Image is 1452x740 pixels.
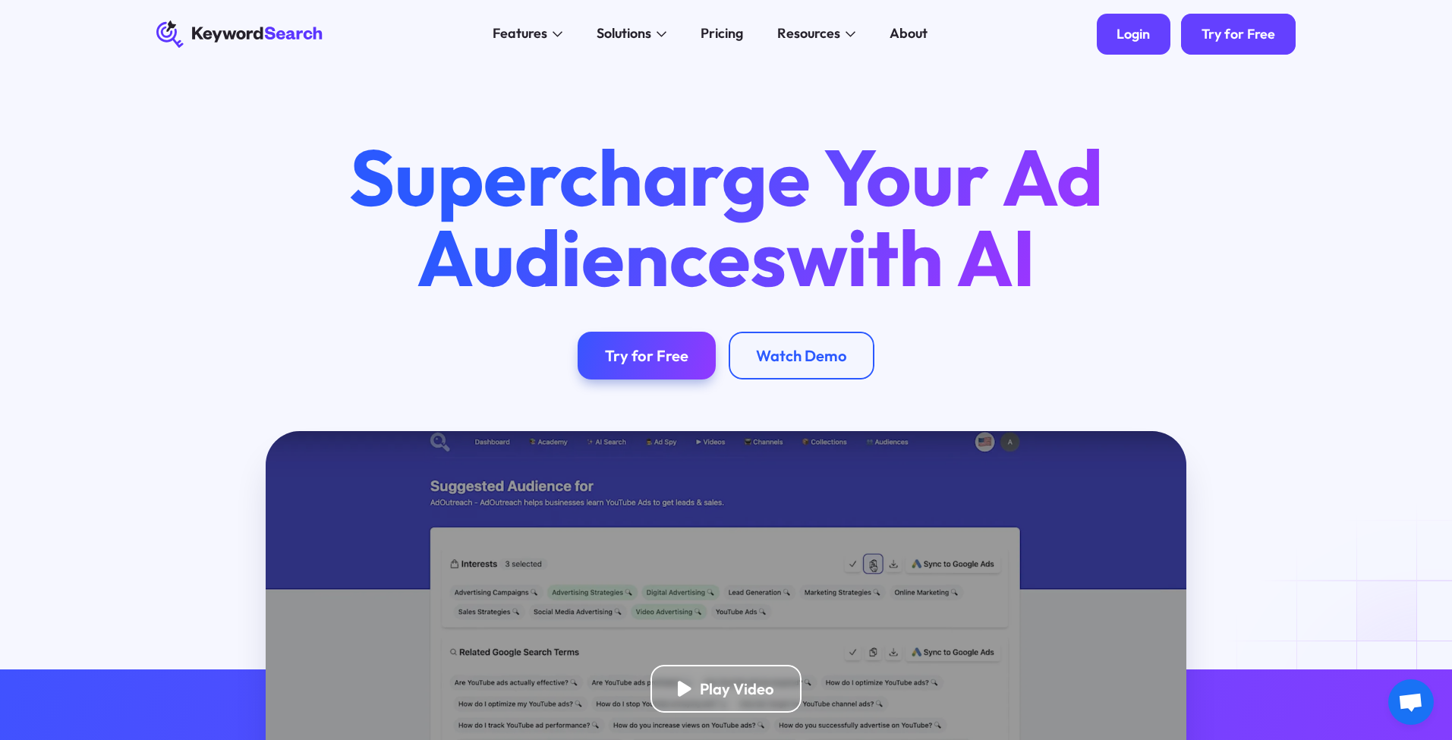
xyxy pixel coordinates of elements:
div: Try for Free [605,346,688,365]
h1: Supercharge Your Ad Audiences [317,137,1135,298]
a: Login [1097,14,1171,55]
div: Pricing [701,24,743,44]
div: Try for Free [1202,26,1275,43]
div: About [890,24,928,44]
a: Open chat [1388,679,1434,725]
a: Pricing [691,20,754,48]
div: Solutions [597,24,651,44]
a: Try for Free [578,332,716,379]
div: Login [1117,26,1150,43]
div: Resources [777,24,840,44]
div: Watch Demo [756,346,847,365]
span: with AI [786,208,1035,307]
a: Try for Free [1181,14,1296,55]
div: Play Video [700,679,774,698]
a: About [880,20,938,48]
div: Features [493,24,547,44]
